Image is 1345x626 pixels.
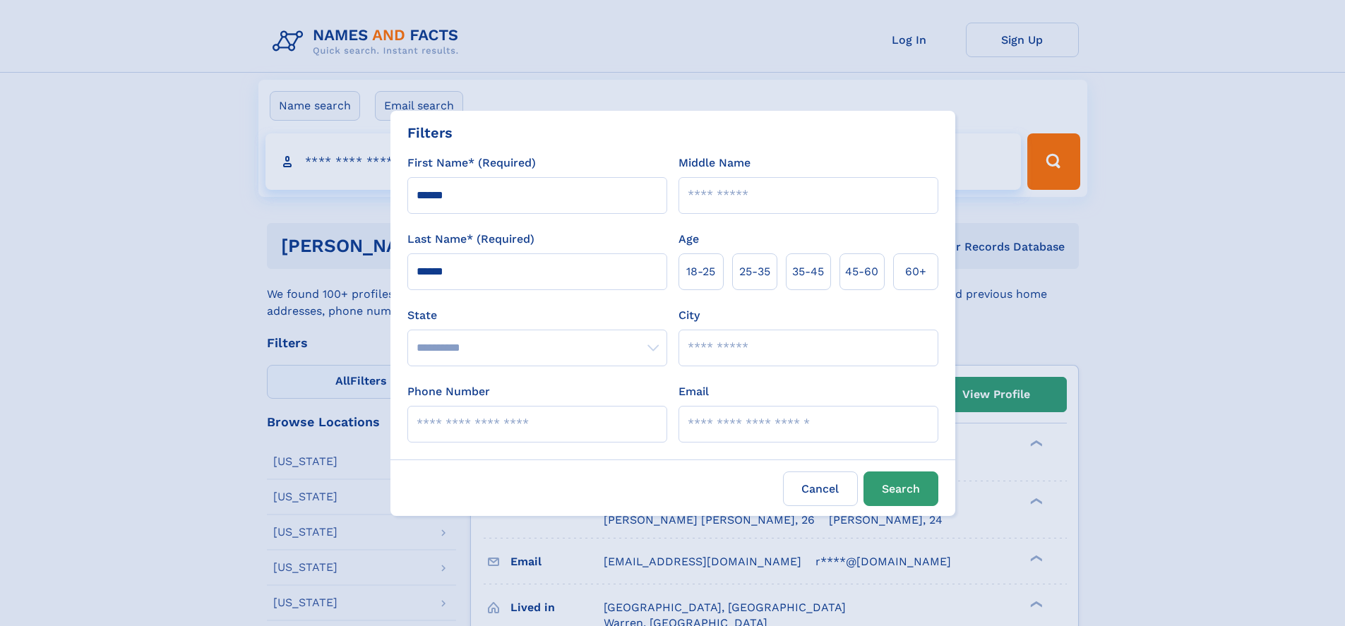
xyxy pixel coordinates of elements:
div: Filters [407,122,453,143]
span: 45‑60 [845,263,878,280]
label: Age [679,231,699,248]
label: Middle Name [679,155,751,171]
span: 18‑25 [686,263,715,280]
label: Phone Number [407,383,490,400]
span: 60+ [905,263,926,280]
label: City [679,307,700,324]
label: First Name* (Required) [407,155,536,171]
label: Cancel [783,471,858,506]
label: Last Name* (Required) [407,231,534,248]
span: 35‑45 [792,263,824,280]
label: Email [679,383,709,400]
label: State [407,307,667,324]
button: Search [863,471,938,506]
span: 25‑35 [739,263,770,280]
